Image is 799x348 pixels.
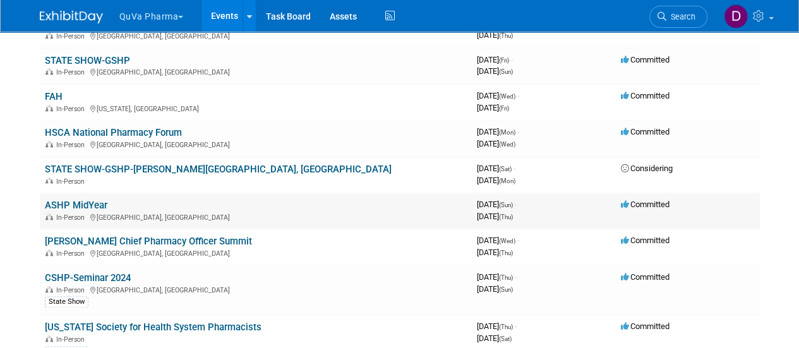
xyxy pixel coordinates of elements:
[56,335,88,344] span: In-Person
[477,30,513,40] span: [DATE]
[45,296,88,308] div: State Show
[517,127,519,136] span: -
[45,272,131,284] a: CSHP-Seminar 2024
[499,129,515,136] span: (Mon)
[45,321,261,333] a: [US_STATE] Society for Health System Pharmacists
[45,177,53,184] img: In-Person Event
[511,55,513,64] span: -
[517,236,519,245] span: -
[499,68,513,75] span: (Sun)
[515,321,517,331] span: -
[477,212,513,221] span: [DATE]
[499,165,512,172] span: (Sat)
[477,321,517,331] span: [DATE]
[666,12,695,21] span: Search
[477,236,519,245] span: [DATE]
[477,103,509,112] span: [DATE]
[499,286,513,293] span: (Sun)
[45,284,467,294] div: [GEOGRAPHIC_DATA], [GEOGRAPHIC_DATA]
[56,105,88,113] span: In-Person
[621,236,670,245] span: Committed
[499,32,513,39] span: (Thu)
[621,321,670,331] span: Committed
[56,177,88,186] span: In-Person
[499,249,513,256] span: (Thu)
[477,272,517,282] span: [DATE]
[517,91,519,100] span: -
[621,272,670,282] span: Committed
[45,249,53,256] img: In-Person Event
[621,164,673,173] span: Considering
[499,93,515,100] span: (Wed)
[621,91,670,100] span: Committed
[56,249,88,258] span: In-Person
[724,4,748,28] img: Danielle Mitchell
[45,248,467,258] div: [GEOGRAPHIC_DATA], [GEOGRAPHIC_DATA]
[45,139,467,149] div: [GEOGRAPHIC_DATA], [GEOGRAPHIC_DATA]
[56,32,88,40] span: In-Person
[499,201,513,208] span: (Sun)
[56,141,88,149] span: In-Person
[45,66,467,76] div: [GEOGRAPHIC_DATA], [GEOGRAPHIC_DATA]
[56,68,88,76] span: In-Person
[621,55,670,64] span: Committed
[477,91,519,100] span: [DATE]
[514,164,515,173] span: -
[499,141,515,148] span: (Wed)
[477,284,513,294] span: [DATE]
[621,127,670,136] span: Committed
[477,55,513,64] span: [DATE]
[45,127,182,138] a: HSCA National Pharmacy Forum
[477,333,512,343] span: [DATE]
[499,57,509,64] span: (Fri)
[621,200,670,209] span: Committed
[499,177,515,184] span: (Mon)
[45,213,53,220] img: In-Person Event
[45,32,53,39] img: In-Person Event
[45,68,53,75] img: In-Person Event
[45,212,467,222] div: [GEOGRAPHIC_DATA], [GEOGRAPHIC_DATA]
[56,213,88,222] span: In-Person
[499,323,513,330] span: (Thu)
[477,248,513,257] span: [DATE]
[45,103,467,113] div: [US_STATE], [GEOGRAPHIC_DATA]
[477,176,515,185] span: [DATE]
[45,335,53,342] img: In-Person Event
[477,66,513,76] span: [DATE]
[45,141,53,147] img: In-Person Event
[40,11,103,23] img: ExhibitDay
[45,236,252,247] a: [PERSON_NAME] Chief Pharmacy Officer Summit
[499,237,515,244] span: (Wed)
[45,105,53,111] img: In-Person Event
[515,200,517,209] span: -
[45,164,392,175] a: STATE SHOW-GSHP-[PERSON_NAME][GEOGRAPHIC_DATA], [GEOGRAPHIC_DATA]
[56,286,88,294] span: In-Person
[45,200,107,211] a: ASHP MidYear
[499,105,509,112] span: (Fri)
[649,6,707,28] a: Search
[45,30,467,40] div: [GEOGRAPHIC_DATA], [GEOGRAPHIC_DATA]
[477,127,519,136] span: [DATE]
[477,164,515,173] span: [DATE]
[45,91,63,102] a: FAH
[45,55,130,66] a: STATE SHOW-GSHP
[515,272,517,282] span: -
[499,274,513,281] span: (Thu)
[477,139,515,148] span: [DATE]
[499,213,513,220] span: (Thu)
[477,200,517,209] span: [DATE]
[499,335,512,342] span: (Sat)
[45,286,53,292] img: In-Person Event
